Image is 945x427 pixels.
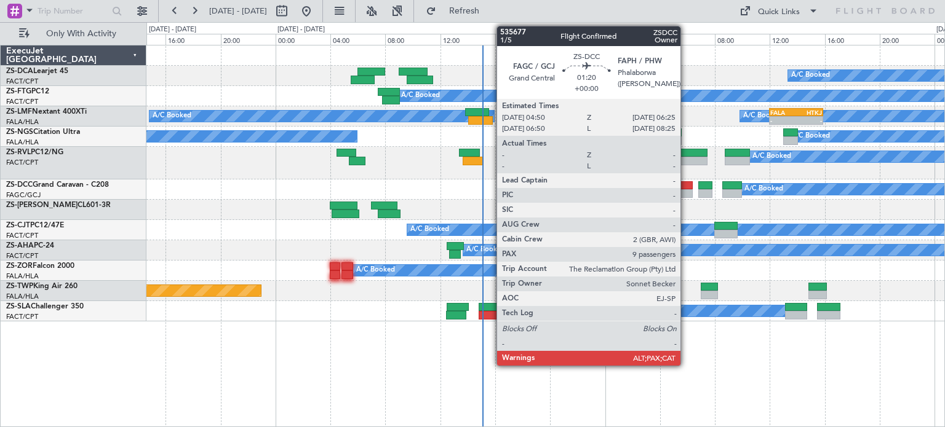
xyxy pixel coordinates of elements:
[6,138,39,147] a: FALA/HLA
[6,181,33,189] span: ZS-DCC
[209,6,267,17] span: [DATE] - [DATE]
[441,34,495,45] div: 12:00
[6,117,39,127] a: FALA/HLA
[276,34,330,45] div: 00:00
[6,303,84,310] a: ZS-SLAChallenger 350
[770,117,796,124] div: -
[6,222,64,229] a: ZS-CJTPC12/47E
[6,149,31,156] span: ZS-RVL
[165,34,220,45] div: 16:00
[791,127,830,146] div: A/C Booked
[758,6,800,18] div: Quick Links
[791,66,830,85] div: A/C Booked
[439,7,490,15] span: Refresh
[6,181,109,189] a: ZS-DCCGrand Caravan - C208
[6,283,33,290] span: ZS-TWP
[6,283,78,290] a: ZS-TWPKing Air 260
[149,25,196,35] div: [DATE] - [DATE]
[277,25,325,35] div: [DATE] - [DATE]
[385,34,440,45] div: 08:00
[6,149,63,156] a: ZS-RVLPC12/NG
[38,2,108,20] input: Trip Number
[6,202,111,209] a: ZS-[PERSON_NAME]CL601-3R
[495,34,550,45] div: 16:00
[420,1,494,21] button: Refresh
[6,262,74,270] a: ZS-ZORFalcon 2000
[401,87,440,105] div: A/C Booked
[505,302,544,320] div: A/C Booked
[6,190,41,200] a: FAGC/GCJ
[605,34,660,45] div: 00:00
[733,1,824,21] button: Quick Links
[6,108,32,116] span: ZS-LMF
[6,97,38,106] a: FACT/CPT
[410,221,449,239] div: A/C Booked
[825,34,880,45] div: 16:00
[356,261,395,280] div: A/C Booked
[6,88,49,95] a: ZS-FTGPC12
[32,29,130,38] span: Only With Activity
[6,262,33,270] span: ZS-ZOR
[330,34,385,45] div: 04:00
[550,34,605,45] div: 20:00
[770,109,796,116] div: FALA
[880,34,935,45] div: 20:00
[660,34,715,45] div: 04:00
[221,34,276,45] div: 20:00
[607,25,655,35] div: [DATE] - [DATE]
[752,147,791,166] div: A/C Booked
[6,68,68,75] a: ZS-DCALearjet 45
[6,128,80,136] a: ZS-NGSCitation Ultra
[6,312,38,321] a: FACT/CPT
[6,68,33,75] span: ZS-DCA
[6,88,31,95] span: ZS-FTG
[6,202,78,209] span: ZS-[PERSON_NAME]
[6,251,38,261] a: FACT/CPT
[6,303,31,310] span: ZS-SLA
[6,231,38,240] a: FACT/CPT
[6,222,30,229] span: ZS-CJT
[796,117,822,124] div: -
[715,34,770,45] div: 08:00
[6,158,38,167] a: FACT/CPT
[770,34,824,45] div: 12:00
[14,24,134,44] button: Only With Activity
[6,242,34,249] span: ZS-AHA
[6,272,39,281] a: FALA/HLA
[796,109,822,116] div: HTKJ
[153,107,191,125] div: A/C Booked
[743,107,782,125] div: A/C Booked
[6,108,87,116] a: ZS-LMFNextant 400XTi
[744,180,783,198] div: A/C Booked
[466,241,505,259] div: A/C Booked
[6,128,33,136] span: ZS-NGS
[6,77,38,86] a: FACT/CPT
[6,242,54,249] a: ZS-AHAPC-24
[6,292,39,301] a: FALA/HLA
